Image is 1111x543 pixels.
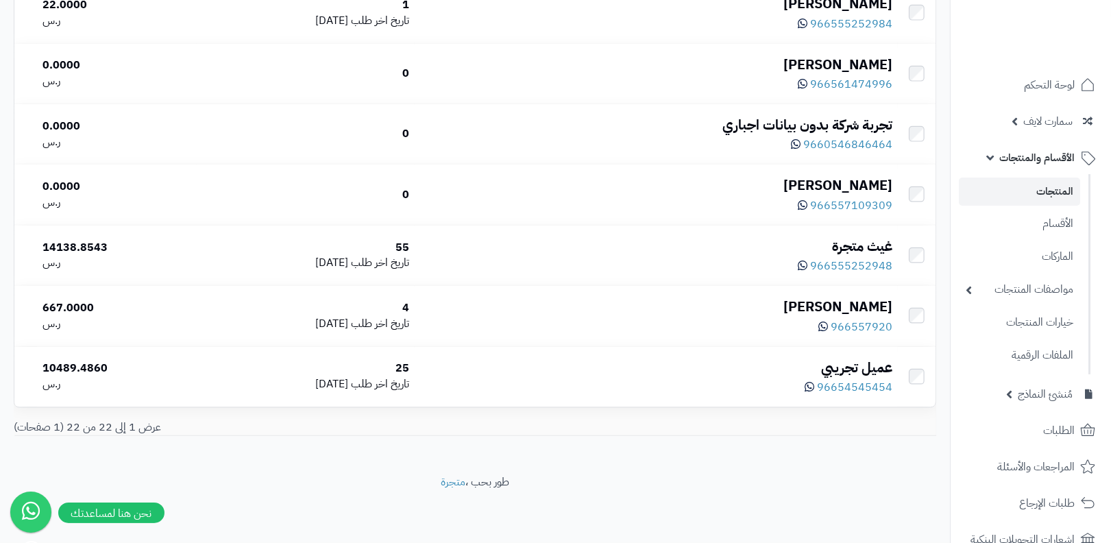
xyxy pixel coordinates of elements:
[817,379,892,396] span: 96654545454
[42,376,191,392] div: ر.س
[202,255,409,271] div: [DATE]
[202,376,409,392] div: [DATE]
[810,16,892,32] span: 966555252984
[202,240,409,256] div: 55
[42,58,191,73] div: 0.0000
[420,358,892,378] div: عميل تجريبي
[351,254,409,271] span: تاريخ اخر طلب
[959,487,1103,520] a: طلبات الإرجاع
[202,13,409,29] div: [DATE]
[959,450,1103,483] a: المراجعات والأسئلة
[959,69,1103,101] a: لوحة التحكم
[441,474,465,490] a: متجرة
[420,237,892,256] div: غيث متجرة
[42,240,191,256] div: 14138.8543
[42,316,191,332] div: ر.س
[959,308,1080,337] a: خيارات المنتجات
[42,300,191,316] div: 667.0000
[803,136,892,153] span: 9660546846464
[42,179,191,195] div: 0.0000
[420,297,892,317] div: [PERSON_NAME]
[798,197,892,214] a: 966557109309
[798,258,892,274] a: 966555252948
[831,319,892,335] span: 966557920
[351,315,409,332] span: تاريخ اخر طلب
[1043,421,1075,440] span: الطلبات
[42,195,191,210] div: ر.س
[42,13,191,29] div: ر.س
[810,258,892,274] span: 966555252948
[202,300,409,316] div: 4
[818,319,892,335] a: 966557920
[42,255,191,271] div: ر.س
[1019,494,1075,513] span: طلبات الإرجاع
[959,275,1080,304] a: مواصفات المنتجات
[1018,34,1098,63] img: logo-2.png
[798,76,892,93] a: 966561474996
[959,209,1080,239] a: الأقسام
[3,420,475,435] div: عرض 1 إلى 22 من 22 (1 صفحات)
[42,361,191,376] div: 10489.4860
[1024,75,1075,95] span: لوحة التحكم
[791,136,892,153] a: 9660546846464
[997,457,1075,476] span: المراجعات والأسئلة
[999,148,1075,167] span: الأقسام والمنتجات
[1023,112,1073,131] span: سمارت لايف
[420,115,892,135] div: تجربة شركة بدون بيانات اجباري
[202,316,409,332] div: [DATE]
[351,12,409,29] span: تاريخ اخر طلب
[202,187,409,203] div: 0
[42,134,191,150] div: ر.س
[798,16,892,32] a: 966555252984
[959,341,1080,370] a: الملفات الرقمية
[810,197,892,214] span: 966557109309
[420,55,892,75] div: [PERSON_NAME]
[42,119,191,134] div: 0.0000
[959,414,1103,447] a: الطلبات
[959,242,1080,271] a: الماركات
[351,376,409,392] span: تاريخ اخر طلب
[805,379,892,396] a: 96654545454
[959,178,1080,206] a: المنتجات
[1018,385,1073,404] span: مُنشئ النماذج
[810,76,892,93] span: 966561474996
[202,361,409,376] div: 25
[42,73,191,89] div: ر.س
[202,126,409,142] div: 0
[202,66,409,82] div: 0
[420,176,892,195] div: [PERSON_NAME]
